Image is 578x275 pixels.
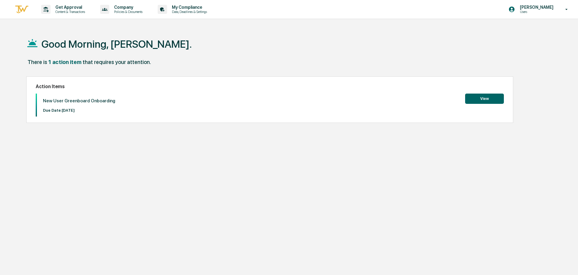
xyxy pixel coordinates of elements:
[15,5,29,14] img: logo
[109,5,146,10] p: Company
[51,5,88,10] p: Get Approval
[465,94,504,104] button: View
[515,5,557,10] p: [PERSON_NAME]
[43,108,115,113] p: Due Date: [DATE]
[41,38,192,50] h1: Good Morning, [PERSON_NAME].
[167,10,210,14] p: Data, Deadlines & Settings
[28,59,47,65] div: There is
[36,84,504,89] h2: Action Items
[109,10,146,14] p: Policies & Documents
[48,59,81,65] div: 1 action item
[43,98,115,104] p: New User Greenboard Onboarding
[51,10,88,14] p: Content & Transactions
[83,59,151,65] div: that requires your attention.
[465,95,504,101] a: View
[515,10,557,14] p: Users
[167,5,210,10] p: My Compliance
